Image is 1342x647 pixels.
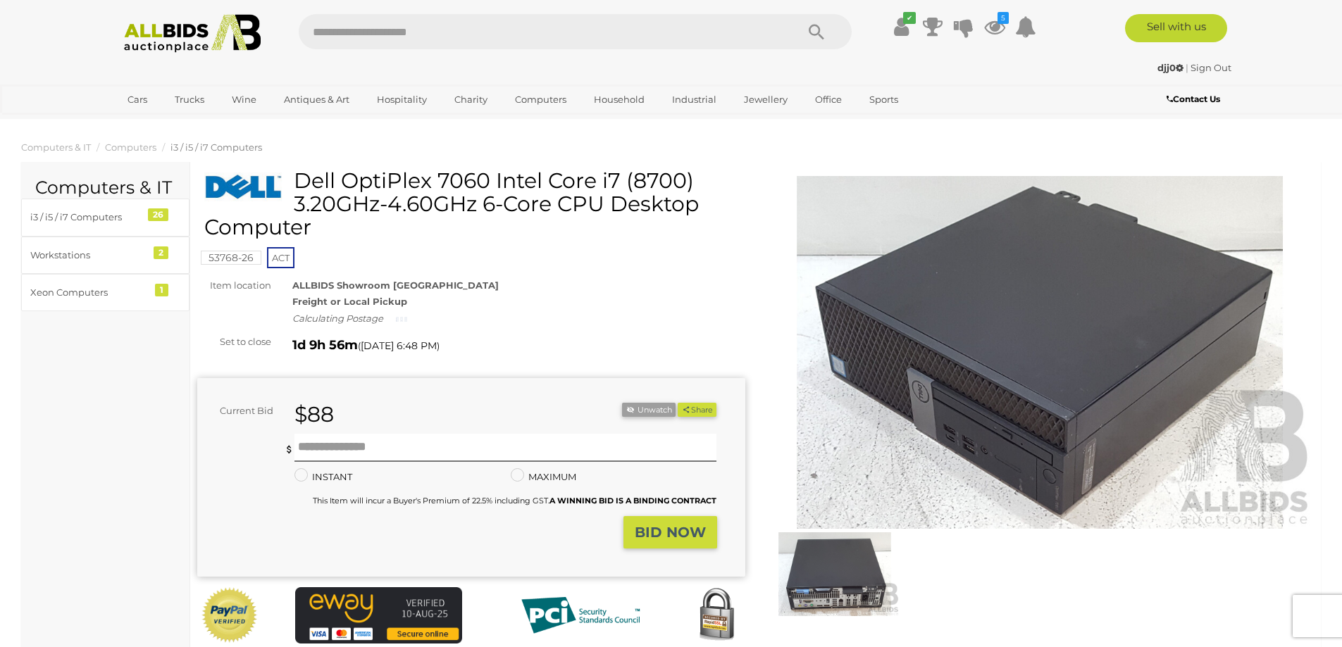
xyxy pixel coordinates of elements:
div: Set to close [187,334,282,350]
span: ACT [267,247,294,268]
a: djj0 [1157,62,1186,73]
span: ( ) [358,340,440,351]
img: Dell OptiPlex 7060 Intel Core i7 (8700) 3.20GHz-4.60GHz 6-Core CPU Desktop Computer [770,532,900,616]
strong: djj0 [1157,62,1183,73]
b: A WINNING BID IS A BINDING CONTRACT [549,496,716,505]
a: Charity [445,88,497,111]
img: eWAY Payment Gateway [295,587,462,643]
button: Unwatch [622,403,676,417]
a: Trucks [166,88,213,111]
div: Current Bid [197,403,284,419]
a: [GEOGRAPHIC_DATA] [118,111,237,134]
a: Office [806,88,851,111]
a: 5 [984,14,1005,39]
a: Antiques & Art [275,88,359,111]
a: Computers [506,88,576,111]
a: Xeon Computers 1 [21,274,190,311]
button: Search [781,14,852,49]
div: Item location [187,277,282,294]
a: ✔ [891,14,912,39]
label: MAXIMUM [511,469,576,485]
li: Unwatch this item [622,403,676,417]
mark: 53768-26 [201,251,261,265]
a: Contact Us [1167,92,1224,107]
div: 1 [155,284,168,296]
a: Hospitality [368,88,436,111]
a: Sign Out [1191,62,1231,73]
a: 53768-26 [201,252,261,263]
a: Sports [860,88,907,111]
span: [DATE] 6:48 PM [361,339,437,352]
img: small-loading.gif [396,315,407,323]
h2: Computers & IT [35,178,175,198]
div: Workstations [30,247,147,263]
div: i3 / i5 / i7 Computers [30,209,147,225]
a: i3 / i5 / i7 Computers [170,142,262,153]
div: 26 [148,208,168,221]
a: Computers [105,142,156,153]
div: Xeon Computers [30,284,147,301]
i: ✔ [903,12,916,24]
button: BID NOW [623,516,717,549]
i: 5 [998,12,1009,24]
a: Household [585,88,654,111]
strong: ALLBIDS Showroom [GEOGRAPHIC_DATA] [292,279,499,291]
i: Calculating Postage [292,313,383,324]
img: Dell OptiPlex 7060 Intel Core i7 (8700) 3.20GHz-4.60GHz 6-Core CPU Desktop Computer [204,172,283,201]
small: This Item will incur a Buyer's Premium of 22.5% including GST. [313,496,716,505]
img: Official PayPal Seal [201,587,259,643]
button: Share [678,403,716,417]
b: Contact Us [1167,94,1220,104]
div: 2 [154,246,168,259]
a: Industrial [663,88,726,111]
strong: 1d 9h 56m [292,337,358,353]
a: Computers & IT [21,142,91,153]
a: Workstations 2 [21,237,190,274]
a: Cars [118,88,156,111]
img: PCI DSS compliant [510,587,651,643]
img: Dell OptiPlex 7060 Intel Core i7 (8700) 3.20GHz-4.60GHz 6-Core CPU Desktop Computer [766,176,1315,529]
a: Wine [223,88,266,111]
strong: $88 [294,401,334,427]
h1: Dell OptiPlex 7060 Intel Core i7 (8700) 3.20GHz-4.60GHz 6-Core CPU Desktop Computer [204,169,742,239]
img: Allbids.com.au [116,14,269,53]
strong: BID NOW [635,524,706,541]
strong: Freight or Local Pickup [292,296,407,307]
img: Secured by Rapid SSL [688,587,745,643]
label: INSTANT [294,469,352,485]
a: Sell with us [1125,14,1227,42]
a: Jewellery [735,88,797,111]
span: | [1186,62,1188,73]
a: i3 / i5 / i7 Computers 26 [21,199,190,236]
